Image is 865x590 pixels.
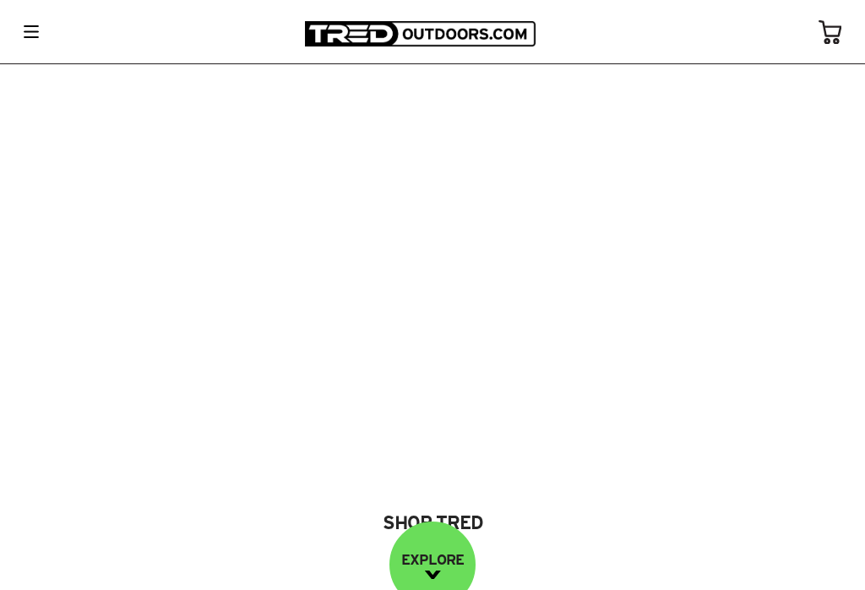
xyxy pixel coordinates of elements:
img: down-image [425,571,441,579]
img: menu-icon [24,25,39,38]
img: banner-title [25,410,840,456]
img: cart-icon [819,20,841,44]
a: Shop Tred [329,500,536,545]
img: TRED Outdoors America [305,21,536,46]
